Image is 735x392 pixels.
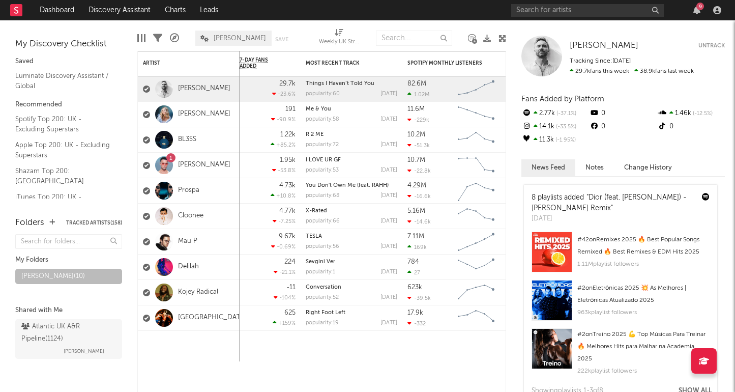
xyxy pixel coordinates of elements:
svg: Chart title [453,204,499,229]
div: popularity: 60 [306,91,340,97]
div: -11 [286,284,296,291]
div: popularity: 72 [306,142,339,148]
span: -33.5 % [554,124,576,130]
a: Cloonee [178,212,203,220]
div: -22.8k [407,167,431,174]
div: -7.25 % [273,218,296,225]
div: Recommended [15,99,122,111]
button: Filter by Most Recent Track [387,58,397,68]
span: 38.9k fans last week [570,68,694,74]
div: Right Foot Left [306,310,397,316]
div: 222k playlist followers [577,365,710,377]
div: # 42 on Remixes 2025 🔥 Best Popular Songs Remixed 🔥 Best Remixes & EDM Hits 2025 [577,234,710,258]
div: 9.67k [279,233,296,240]
div: Things I Haven’t Told You [306,81,397,87]
div: -16.6k [407,193,431,200]
div: [DATE] [380,193,397,199]
span: Fans Added by Platform [521,95,604,103]
a: You Don't Own Me (feat. RAHH) [306,183,389,188]
div: 11.3k [521,133,589,147]
div: 4.77k [279,208,296,214]
div: 7.11M [407,233,424,240]
span: -12.5 % [691,111,713,117]
button: Filter by 7-Day Fans Added [285,58,296,68]
a: [GEOGRAPHIC_DATA] [178,314,247,322]
div: Edit Columns [137,25,145,51]
div: You Don't Own Me (feat. RAHH) [306,183,397,188]
a: Luminate Discovery Assistant / Global [15,70,112,91]
input: Search... [376,31,452,46]
div: 224 [284,259,296,265]
div: 4.29M [407,182,426,189]
button: 9 [693,6,700,14]
a: Right Foot Left [306,310,345,316]
div: 1.02M [407,91,429,98]
div: [DATE] [380,91,397,97]
div: 17.9k [407,310,423,316]
button: Notes [575,159,614,176]
div: popularity: 53 [306,167,339,173]
svg: Chart title [453,153,499,178]
div: -39.5k [407,295,431,301]
div: 0 [589,107,657,120]
button: Untrack [698,41,725,51]
span: 7-Day Fans Added [240,57,280,69]
button: Tracked Artists(158) [66,220,122,226]
a: Kojey Radical [178,288,218,297]
button: Filter by Artist [224,58,234,68]
div: Weekly UK Streams (Weekly UK Streams) [319,36,360,48]
svg: Chart title [453,178,499,204]
a: Atlantic UK A&R Pipeline(1124)[PERSON_NAME] [15,319,122,359]
input: Search for artists [511,4,664,17]
div: [DATE] [380,167,397,173]
a: [PERSON_NAME](10) [15,269,122,284]
button: Change History [614,159,682,176]
div: 0 [657,120,725,133]
div: +159 % [273,320,296,326]
div: 9 [696,3,704,10]
div: Conversation [306,285,397,290]
span: -37.1 % [555,111,576,117]
div: 2.77k [521,107,589,120]
div: popularity: 1 [306,269,335,275]
div: R 2 ME [306,132,397,137]
div: 1.22k [280,131,296,138]
div: Spotify Monthly Listeners [407,60,484,66]
a: Conversation [306,285,341,290]
div: 5.16M [407,208,425,214]
span: -1.95 % [554,137,576,143]
div: [DATE] [380,117,397,122]
a: I LOVE UR GF [306,157,341,163]
div: 29.7k [279,80,296,87]
div: 0 [589,120,657,133]
div: +85.2 % [271,142,296,148]
a: [PERSON_NAME] [570,41,638,51]
svg: Chart title [453,305,499,331]
svg: Chart title [453,127,499,153]
a: iTunes Top 200: UK - Excluding Catalog [15,191,112,212]
div: popularity: 66 [306,218,340,224]
a: BL3SS [178,135,196,144]
div: 27 [407,269,420,276]
div: [DATE] [532,214,694,224]
input: Search for folders... [15,234,122,249]
div: Folders [15,217,44,229]
div: -90.9 % [271,116,296,123]
div: 14.1k [521,120,589,133]
a: "Dior (feat. [PERSON_NAME]) - [PERSON_NAME] Remix" [532,194,687,212]
a: [PERSON_NAME] [178,161,230,170]
div: TESLA [306,234,397,239]
div: 1.11M playlist followers [577,258,710,270]
svg: Chart title [453,280,499,305]
div: Artist [143,60,219,66]
div: Shared with Me [15,304,122,317]
div: 10.7M [407,157,425,163]
div: -51.3k [407,142,430,149]
a: Shazam Top 200: [GEOGRAPHIC_DATA] [15,165,112,186]
div: 191 [285,106,296,113]
div: -229k [407,117,429,123]
div: My Discovery Checklist [15,38,122,50]
a: Delilah [178,263,199,271]
div: 10.2M [407,131,425,138]
a: [PERSON_NAME] [178,110,230,119]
